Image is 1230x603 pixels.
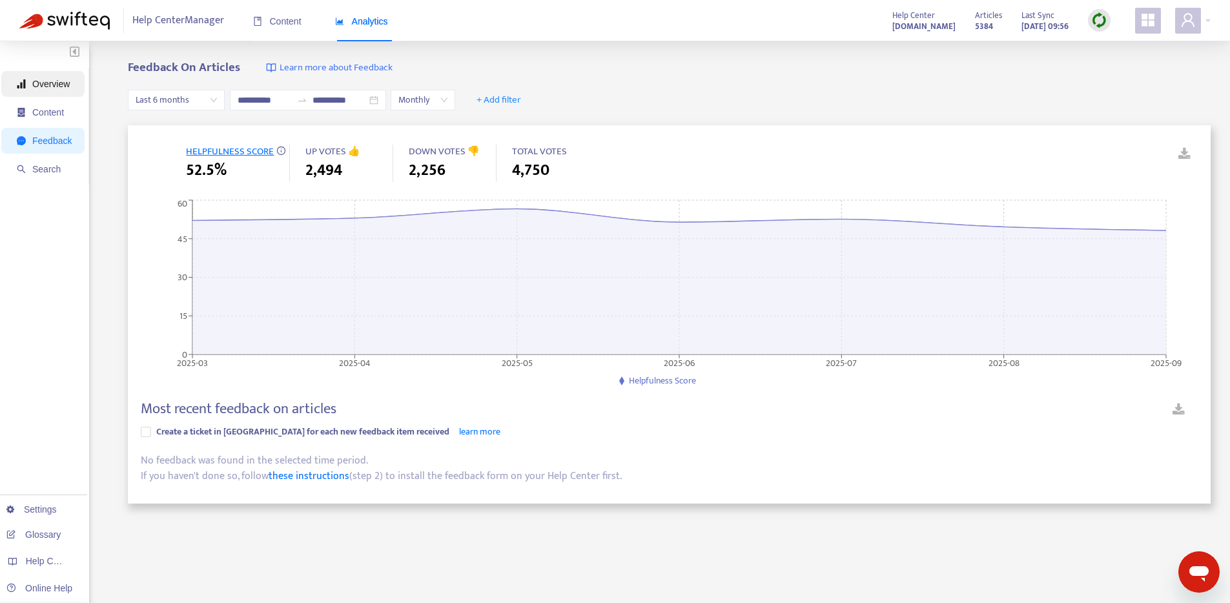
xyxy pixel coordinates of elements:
[156,424,449,439] span: Create a ticket in [GEOGRAPHIC_DATA] for each new feedback item received
[186,159,227,182] span: 52.5%
[409,159,446,182] span: 2,256
[141,453,1198,469] div: No feedback was found in the selected time period.
[178,196,187,211] tspan: 60
[477,92,521,108] span: + Add filter
[892,8,935,23] span: Help Center
[1180,12,1196,28] span: user
[398,90,447,110] span: Monthly
[1151,355,1182,370] tspan: 2025-09
[975,19,993,34] strong: 5384
[6,529,61,540] a: Glossary
[17,108,26,117] span: container
[502,355,533,370] tspan: 2025-05
[141,400,336,418] h4: Most recent feedback on articles
[32,164,61,174] span: Search
[335,16,388,26] span: Analytics
[17,136,26,145] span: message
[178,270,187,285] tspan: 30
[32,136,72,146] span: Feedback
[1178,551,1220,593] iframe: Button to launch messaging window
[128,57,240,77] b: Feedback On Articles
[17,79,26,88] span: signal
[512,143,567,159] span: TOTAL VOTES
[975,8,1002,23] span: Articles
[266,61,393,76] a: Learn more about Feedback
[253,17,262,26] span: book
[253,16,302,26] span: Content
[305,143,360,159] span: UP VOTES 👍
[280,61,393,76] span: Learn more about Feedback
[19,12,110,30] img: Swifteq
[297,95,307,105] span: swap-right
[989,355,1020,370] tspan: 2025-08
[409,143,480,159] span: DOWN VOTES 👎
[177,355,208,370] tspan: 2025-03
[32,79,70,89] span: Overview
[1021,8,1054,23] span: Last Sync
[266,63,276,73] img: image-link
[1140,12,1156,28] span: appstore
[1091,12,1107,28] img: sync.dc5367851b00ba804db3.png
[141,469,1198,484] div: If you haven't done so, follow (step 2) to install the feedback form on your Help Center first.
[26,556,79,566] span: Help Centers
[512,159,549,182] span: 4,750
[186,143,274,159] span: HELPFULNESS SCORE
[17,165,26,174] span: search
[892,19,956,34] a: [DOMAIN_NAME]
[32,107,64,118] span: Content
[297,95,307,105] span: to
[1021,19,1069,34] strong: [DATE] 09:56
[182,347,187,362] tspan: 0
[467,90,531,110] button: + Add filter
[339,355,371,370] tspan: 2025-04
[629,373,696,388] span: Helpfulness Score
[6,504,57,515] a: Settings
[826,355,857,370] tspan: 2025-07
[269,467,349,485] a: these instructions
[305,159,342,182] span: 2,494
[178,231,187,246] tspan: 45
[664,355,695,370] tspan: 2025-06
[179,309,187,323] tspan: 15
[459,424,500,439] a: learn more
[6,583,72,593] a: Online Help
[136,90,217,110] span: Last 6 months
[335,17,344,26] span: area-chart
[132,8,224,33] span: Help Center Manager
